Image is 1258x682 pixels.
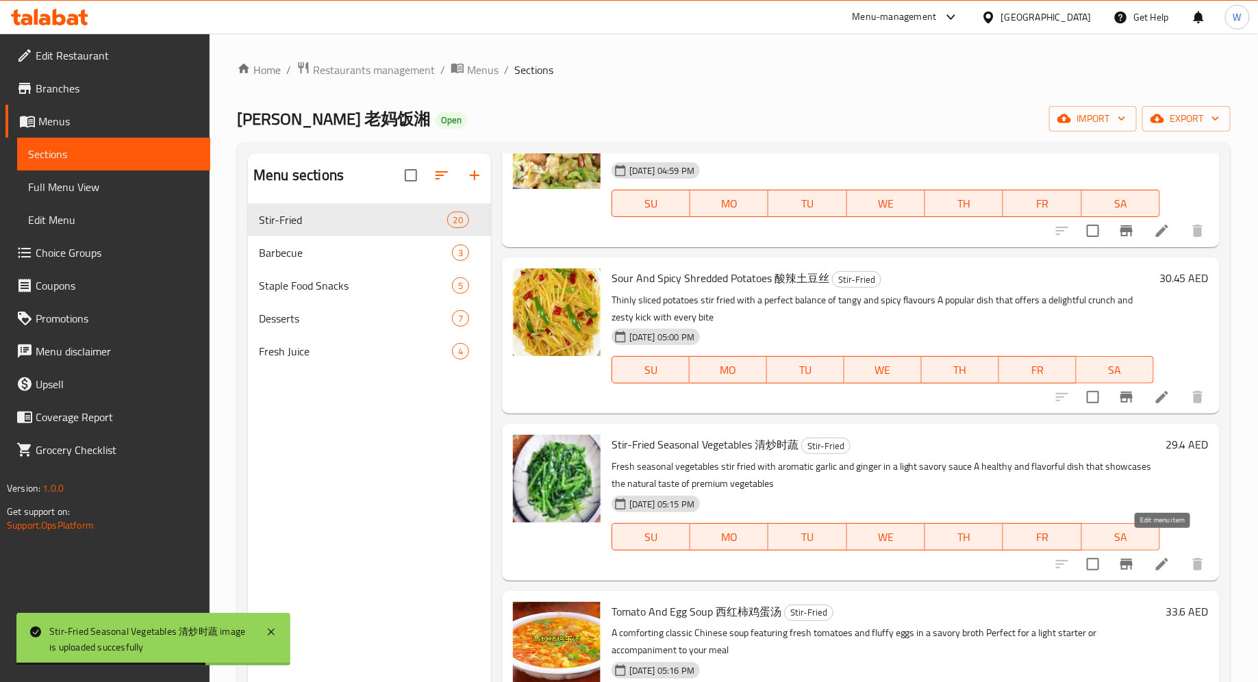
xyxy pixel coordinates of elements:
button: Add section [458,159,491,192]
p: A comforting classic Chinese soup featuring fresh tomatoes and fluffy eggs in a savory broth Perf... [612,624,1160,659]
span: Barbecue [259,244,452,261]
span: SU [618,360,684,380]
span: Stir-Fried [785,605,833,620]
span: Select all sections [397,161,425,190]
span: [DATE] 05:15 PM [624,498,700,511]
button: TU [768,190,846,217]
span: SA [1087,527,1155,547]
span: TU [774,194,841,214]
div: [GEOGRAPHIC_DATA] [1001,10,1092,25]
div: Staple Food Snacks5 [248,269,491,302]
span: MO [696,194,763,214]
span: TH [927,360,994,380]
div: Fresh Juice4 [248,335,491,368]
button: WE [847,523,925,551]
a: Support.OpsPlatform [7,516,94,534]
nav: breadcrumb [237,61,1231,79]
span: [PERSON_NAME] ⽼妈饭湘 [237,103,430,134]
span: 1.0.0 [42,479,64,497]
li: / [440,62,445,78]
div: items [452,343,469,359]
img: Sour And Spicy Shredded Potatoes 酸辣土豆丝 [513,268,601,356]
button: FR [1003,523,1081,551]
a: Edit menu item [1154,223,1170,239]
span: Grocery Checklist [36,442,199,458]
span: Edit Restaurant [36,47,199,64]
li: / [286,62,291,78]
span: Menus [38,113,199,129]
div: items [447,212,469,228]
span: export [1153,110,1220,127]
span: TH [931,527,998,547]
a: Branches [5,72,210,105]
button: WE [844,356,922,383]
a: Grocery Checklist [5,433,210,466]
div: Stir-Fried Seasonal Vegetables 清炒时蔬 image is uploaded succesfully [49,624,252,655]
a: Menus [5,105,210,138]
div: Stir-Fried [784,605,833,621]
a: Menus [451,61,499,79]
span: TU [772,360,839,380]
span: Open [436,114,467,126]
button: SA [1082,190,1160,217]
span: Promotions [36,310,199,327]
span: W [1233,10,1242,25]
span: Coverage Report [36,409,199,425]
a: Edit menu item [1154,389,1170,405]
span: SU [618,527,685,547]
span: FR [1005,360,1071,380]
nav: Menu sections [248,198,491,373]
span: SU [618,194,685,214]
span: TU [774,527,841,547]
button: delete [1181,548,1214,581]
button: TU [768,523,846,551]
button: export [1142,106,1231,131]
div: Stir-Fried [832,271,881,288]
span: Version: [7,479,40,497]
button: Branch-specific-item [1110,214,1143,247]
button: TH [925,190,1003,217]
div: Stir-Fried [801,438,851,454]
span: Stir-Fried [259,212,446,228]
h2: Menu sections [253,165,344,186]
button: TH [925,523,1003,551]
span: import [1060,110,1126,127]
a: Full Menu View [17,170,210,203]
span: Stir-Fried [802,438,850,454]
span: 5 [453,279,468,292]
span: Upsell [36,376,199,392]
span: 7 [453,312,468,325]
span: WE [853,527,920,547]
span: [DATE] 05:00 PM [624,331,700,344]
span: Staple Food Snacks [259,277,452,294]
span: Restaurants management [313,62,435,78]
h6: 30.45 AED [1159,268,1209,288]
button: delete [1181,381,1214,414]
span: Stir-Fried Seasonal Vegetables 清炒时蔬 [612,434,798,455]
span: 20 [448,214,468,227]
span: Sections [28,146,199,162]
button: FR [1003,190,1081,217]
a: Home [237,62,281,78]
div: items [452,277,469,294]
span: Sort sections [425,159,458,192]
h6: 29.4 AED [1166,435,1209,454]
span: SA [1087,194,1155,214]
span: [DATE] 05:16 PM [624,664,700,677]
span: Menu disclaimer [36,343,199,359]
span: Fresh Juice [259,343,452,359]
span: Desserts [259,310,452,327]
button: WE [847,190,925,217]
a: Coverage Report [5,401,210,433]
div: Stir-Fried20 [248,203,491,236]
div: Open [436,112,467,129]
button: delete [1181,214,1214,247]
button: import [1049,106,1137,131]
span: Select to update [1079,216,1107,245]
button: SU [612,356,690,383]
button: TH [922,356,999,383]
div: Menu-management [853,9,937,25]
button: Branch-specific-item [1110,381,1143,414]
